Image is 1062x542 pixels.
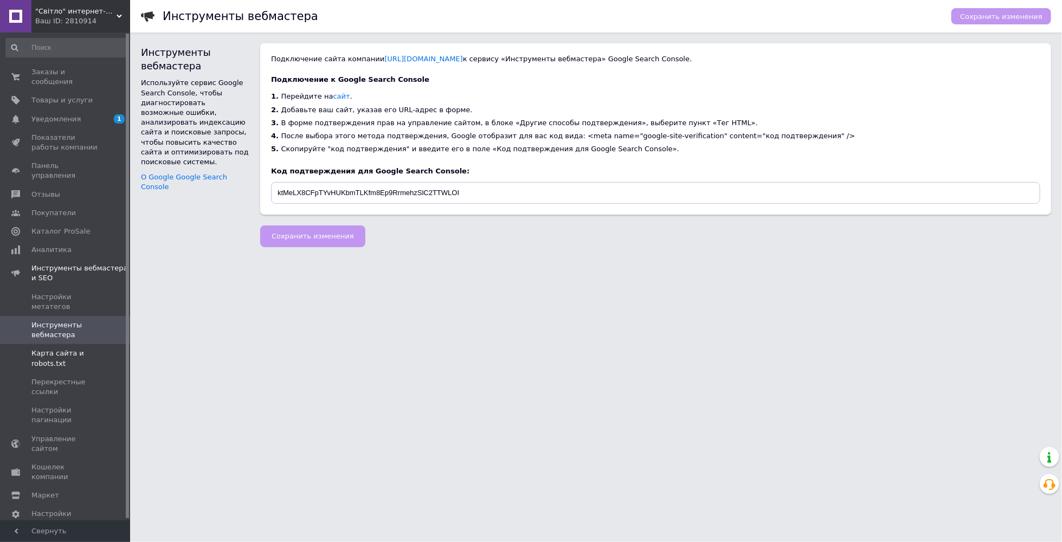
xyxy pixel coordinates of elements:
[31,190,60,199] span: Отзывы
[31,208,76,218] span: Покупатели
[163,10,318,23] h1: Инструменты вебмастера
[31,349,100,368] span: Карта сайта и robots.txt
[333,92,350,100] a: сайт
[5,38,127,57] input: Поиск
[31,462,100,482] span: Кошелек компании
[271,104,1040,117] li: Добавьте ваш сайт, указав его URL-адрес в форме.
[31,377,100,397] span: Перекрестные ссылки
[271,143,1040,156] li: Скопируйте "код подтверждения" и введите его в поле «Код подтверждения для Google Search Console».
[31,405,100,425] span: Настройки пагинации
[31,292,100,312] span: Настройки метатегов
[31,263,130,283] span: Инструменты вебмастера и SEO
[271,166,1040,176] span: Код подтверждения для Google Search Console:
[31,509,71,519] span: Настройки
[31,95,93,105] span: Товары и услуги
[141,173,227,191] a: О Google Google Search Console
[271,90,1040,103] li: Перейдите на .
[31,491,59,500] span: Маркет
[31,245,72,255] span: Аналитика
[31,67,100,87] span: Заказы и сообщения
[271,117,1040,130] li: В форме подтверждения прав на управление сайтом, в блоке «Другие способы подтверждения», выберите...
[31,161,100,180] span: Панель управления
[271,182,1040,204] input: Например: RCDt5CnR1Gh7l1YOCPTx6a4aTIYvmgNmSEX+/ODapqQ=
[31,227,90,236] span: Каталог ProSale
[114,114,125,124] span: 1
[31,434,100,454] span: Управление сайтом
[384,55,463,63] a: [URL][DOMAIN_NAME]
[271,54,1040,64] div: Подключение сайта компании к сервису «Инструменты вебмастера» Google Search Console.
[31,114,81,124] span: Уведомления
[35,7,117,16] span: "Світло" интернет-магазин
[31,320,100,340] span: Инструменты вебмастера
[141,46,249,73] div: Инструменты вебмастера
[271,130,1040,143] li: После выбора этого метода подтверждения, Google отобразит для вас код вида: <meta name="google-si...
[35,16,130,26] div: Ваш ID: 2810914
[31,133,100,152] span: Показатели работы компании
[271,75,1040,85] div: Подключение к Google Search Console
[141,78,249,167] div: Используйте сервис Google Search Console, чтобы диагностировать возможные ошибки, анализировать и...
